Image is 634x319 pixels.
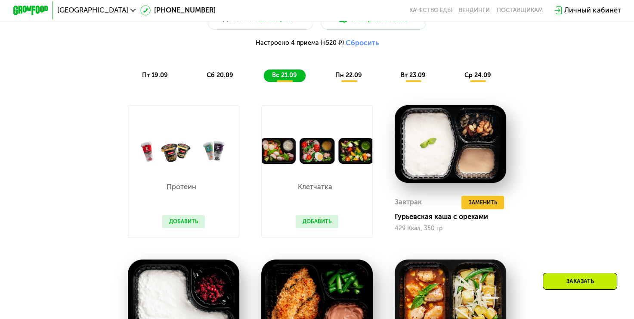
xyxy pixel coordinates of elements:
[464,72,491,79] span: ср 24.09
[57,7,128,14] span: [GEOGRAPHIC_DATA]
[543,273,617,290] div: Заказать
[459,7,490,14] a: Вендинги
[207,72,233,79] span: сб 20.09
[461,196,504,209] button: Заменить
[272,72,297,79] span: вс 21.09
[162,184,201,191] p: Протеин
[564,5,621,16] div: Личный кабинет
[469,198,497,207] span: Заменить
[335,72,362,79] span: пн 22.09
[395,196,422,209] div: Завтрак
[409,7,452,14] a: Качество еды
[140,5,216,16] a: [PHONE_NUMBER]
[395,225,506,232] div: 429 Ккал, 350 гр
[346,39,379,47] button: Сбросить
[395,213,513,221] div: Гурьевская каша с орехами
[142,72,168,79] span: пт 19.09
[162,215,205,228] button: Добавить
[401,72,426,79] span: вт 23.09
[296,215,339,228] button: Добавить
[256,40,344,46] span: Настроено 4 приема (+520 ₽)
[296,184,334,191] p: Клетчатка
[497,7,543,14] div: поставщикам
